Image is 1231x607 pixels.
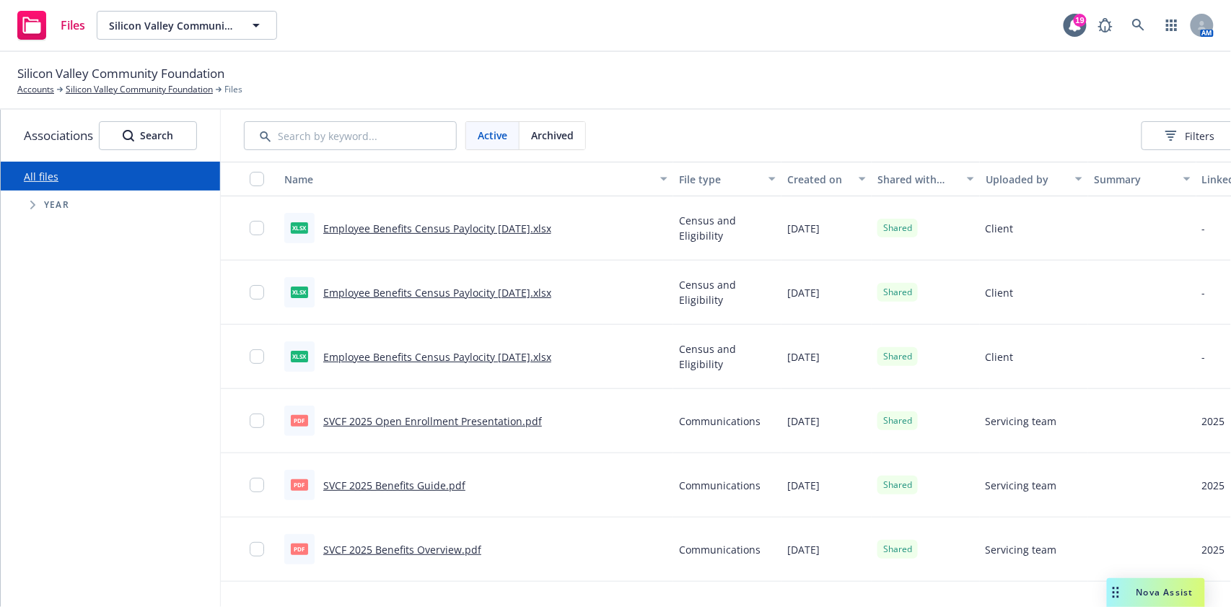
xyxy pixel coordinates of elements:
[244,121,457,150] input: Search by keyword...
[66,83,213,96] a: Silicon Valley Community Foundation
[1,191,220,219] div: Tree Example
[17,64,224,83] span: Silicon Valley Community Foundation
[1202,414,1225,429] div: 2025
[250,478,264,492] input: Toggle Row Selected
[1202,542,1225,557] div: 2025
[250,221,264,235] input: Toggle Row Selected
[291,287,308,297] span: xlsx
[323,286,551,300] a: Employee Benefits Census Paylocity [DATE].xlsx
[1202,221,1206,236] div: -
[1088,162,1196,196] button: Summary
[17,83,54,96] a: Accounts
[679,542,761,557] span: Communications
[883,350,912,363] span: Shared
[250,285,264,300] input: Toggle Row Selected
[44,201,69,209] span: Year
[1202,349,1206,364] div: -
[291,222,308,233] span: xlsx
[883,286,912,299] span: Shared
[883,414,912,427] span: Shared
[1074,14,1087,27] div: 19
[986,349,1014,364] span: Client
[986,478,1057,493] span: Servicing team
[323,414,542,428] a: SVCF 2025 Open Enrollment Presentation.pdf
[1136,586,1193,598] span: Nova Assist
[883,222,912,235] span: Shared
[1202,285,1206,300] div: -
[291,479,308,490] span: pdf
[679,277,776,307] span: Census and Eligibility
[986,172,1066,187] div: Uploaded by
[123,130,134,141] svg: Search
[986,285,1014,300] span: Client
[872,162,980,196] button: Shared with client
[679,213,776,243] span: Census and Eligibility
[531,128,574,143] span: Archived
[787,172,850,187] div: Created on
[883,479,912,492] span: Shared
[986,542,1057,557] span: Servicing team
[1107,578,1125,607] div: Drag to move
[323,479,465,492] a: SVCF 2025 Benefits Guide.pdf
[986,414,1057,429] span: Servicing team
[679,478,761,493] span: Communications
[250,349,264,364] input: Toggle Row Selected
[478,128,507,143] span: Active
[1107,578,1205,607] button: Nova Assist
[883,543,912,556] span: Shared
[673,162,781,196] button: File type
[291,415,308,426] span: pdf
[1157,11,1186,40] a: Switch app
[679,172,760,187] div: File type
[980,162,1088,196] button: Uploaded by
[877,172,958,187] div: Shared with client
[284,172,652,187] div: Name
[1124,11,1153,40] a: Search
[787,414,820,429] span: [DATE]
[24,126,93,145] span: Associations
[323,350,551,364] a: Employee Benefits Census Paylocity [DATE].xlsx
[787,221,820,236] span: [DATE]
[250,414,264,428] input: Toggle Row Selected
[61,19,85,31] span: Files
[787,542,820,557] span: [DATE]
[1094,172,1175,187] div: Summary
[109,18,234,33] span: Silicon Valley Community Foundation
[291,543,308,554] span: pdf
[24,170,58,183] a: All files
[1202,478,1225,493] div: 2025
[291,351,308,362] span: xlsx
[679,414,761,429] span: Communications
[787,349,820,364] span: [DATE]
[250,542,264,556] input: Toggle Row Selected
[123,122,173,149] div: Search
[12,5,91,45] a: Files
[1165,128,1215,144] span: Filters
[279,162,673,196] button: Name
[787,285,820,300] span: [DATE]
[1091,11,1120,40] a: Report a Bug
[1186,128,1215,144] span: Filters
[224,83,242,96] span: Files
[986,221,1014,236] span: Client
[250,172,264,186] input: Select all
[323,543,481,556] a: SVCF 2025 Benefits Overview.pdf
[781,162,872,196] button: Created on
[97,11,277,40] button: Silicon Valley Community Foundation
[679,341,776,372] span: Census and Eligibility
[787,478,820,493] span: [DATE]
[323,222,551,235] a: Employee Benefits Census Paylocity [DATE].xlsx
[99,121,197,150] button: SearchSearch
